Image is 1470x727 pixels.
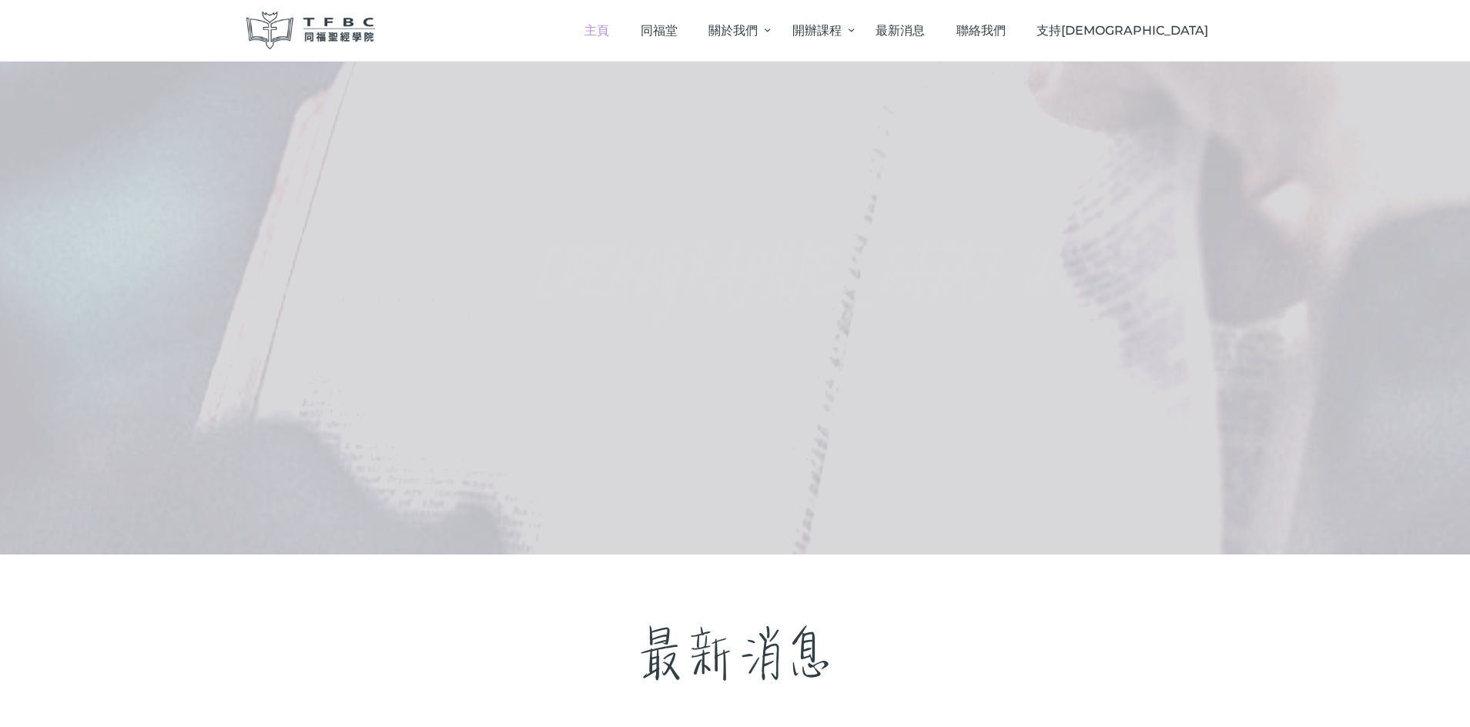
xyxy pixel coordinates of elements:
[641,23,678,38] span: 同福堂
[584,23,609,38] span: 主頁
[1021,8,1224,53] a: 支持[DEMOGRAPHIC_DATA]
[569,8,625,53] a: 主頁
[528,260,1348,278] rs-layer: [DEMOGRAPHIC_DATA] Word has Power
[708,23,758,38] span: 關於我們
[246,12,376,49] img: 同福聖經學院 TFBC
[956,23,1006,38] span: 聯絡我們
[876,23,925,38] span: 最新消息
[776,8,859,53] a: 開辦課程
[860,8,941,53] a: 最新消息
[693,8,776,53] a: 關於我們
[940,8,1021,53] a: 聯絡我們
[624,8,693,53] a: 同福堂
[1036,23,1208,38] span: 支持[DEMOGRAPHIC_DATA]
[246,608,1224,700] p: 最新消息
[792,23,842,38] span: 開辦課程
